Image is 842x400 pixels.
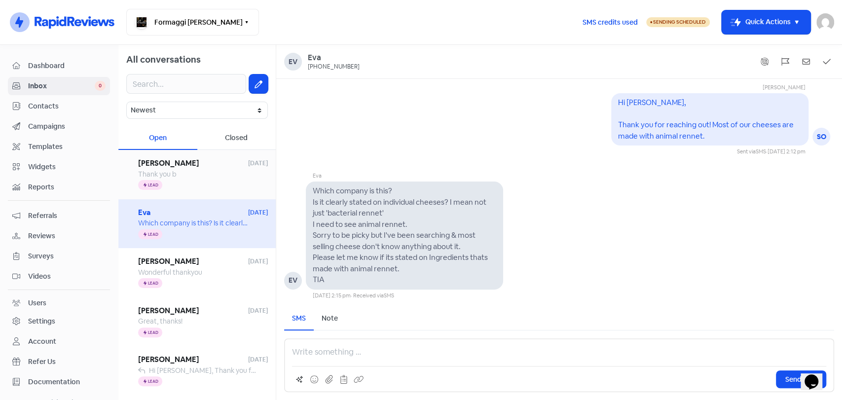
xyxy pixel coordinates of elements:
button: Mark as unread [799,54,813,69]
span: Reviews [28,231,106,241]
a: Reports [8,178,110,196]
div: [DATE] 2:15 pm [313,291,351,300]
div: Account [28,336,56,347]
div: SMS [292,313,306,324]
a: Surveys [8,247,110,265]
div: · Received via [351,291,394,300]
span: All conversations [126,54,201,65]
a: Referrals [8,207,110,225]
img: User [816,13,834,31]
div: [PERSON_NAME] [640,83,805,94]
span: Surveys [28,251,106,261]
a: Inbox 0 [8,77,110,95]
span: Inbox [28,81,95,91]
div: SO [812,128,830,145]
a: Reviews [8,227,110,245]
span: [PERSON_NAME] [138,158,248,169]
span: Lead [148,379,158,383]
span: [PERSON_NAME] [138,256,248,267]
span: Send SMS [785,374,817,385]
button: Flag conversation [778,54,793,69]
div: Closed [197,127,276,150]
div: Eva [313,172,503,182]
span: Widgets [28,162,106,172]
span: [DATE] [248,306,268,315]
a: Account [8,332,110,351]
div: [PHONE_NUMBER] [308,63,360,71]
a: Widgets [8,158,110,176]
span: Reports [28,182,106,192]
button: Formaggi [PERSON_NAME] [126,9,259,36]
span: Refer Us [28,357,106,367]
span: 0 [95,81,106,91]
a: Templates [8,138,110,156]
a: Dashboard [8,57,110,75]
span: Documentation [28,377,106,387]
div: Users [28,298,46,308]
span: [DATE] [248,159,268,168]
button: Show system messages [757,54,772,69]
a: Contacts [8,97,110,115]
pre: Hi [PERSON_NAME], Thank you for reaching out! Most of our cheeses are made with animal rennet. [618,98,795,141]
span: Lead [148,232,158,236]
span: [PERSON_NAME] [138,305,248,317]
span: Lead [148,281,158,285]
span: SMS credits used [583,17,638,28]
div: Open [118,127,197,150]
span: [PERSON_NAME] [138,354,248,365]
span: [DATE] [248,355,268,364]
span: SMS [756,148,766,155]
div: Note [322,313,338,324]
span: Wonderful thankyou [138,268,202,277]
button: Mark as closed [819,54,834,69]
span: Sent via · [737,148,768,155]
span: Templates [28,142,106,152]
a: Settings [8,312,110,330]
pre: Which company is this? Is it clearly stated on individual cheeses? I mean not just 'bacterial ren... [313,186,489,284]
a: SMS credits used [574,16,646,27]
a: Campaigns [8,117,110,136]
span: SMS [384,292,394,299]
span: Lead [148,183,158,187]
span: Referrals [28,211,106,221]
div: Settings [28,316,55,327]
a: Refer Us [8,353,110,371]
span: Thank you b [138,170,177,179]
a: Sending Scheduled [646,16,710,28]
div: [DATE] 2:12 pm [768,147,805,156]
span: [DATE] [248,257,268,266]
a: Videos [8,267,110,286]
span: Contacts [28,101,106,111]
span: Great, thanks! [138,317,183,326]
button: Send SMS [776,370,826,388]
a: Eva [308,53,361,63]
span: Lead [148,330,158,334]
div: Ev [284,53,302,71]
div: EV [284,272,302,290]
a: Users [8,294,110,312]
span: Sending Scheduled [653,19,706,25]
span: Videos [28,271,106,282]
a: Documentation [8,373,110,391]
input: Search... [126,74,246,94]
iframe: chat widget [801,361,832,390]
button: Quick Actions [722,10,810,34]
span: Eva [138,207,248,218]
span: [DATE] [248,208,268,217]
span: Campaigns [28,121,106,132]
span: Dashboard [28,61,106,71]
